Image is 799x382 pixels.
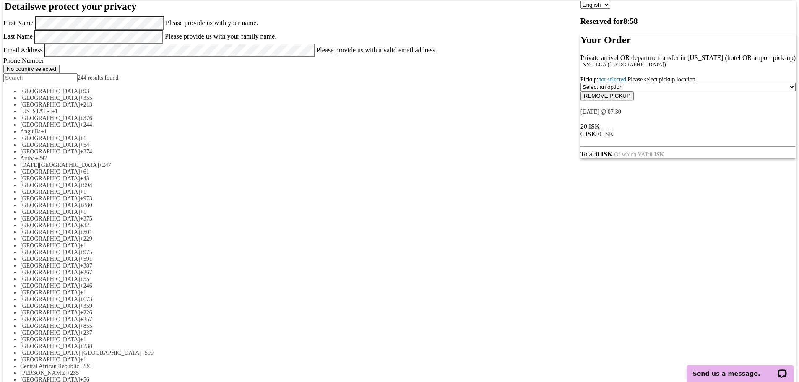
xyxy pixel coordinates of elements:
label: Email Address [3,46,43,53]
span: Pickup: [580,76,697,83]
span: [GEOGRAPHIC_DATA] [20,142,80,148]
span: +1 [80,242,86,249]
span: [DATE][GEOGRAPHIC_DATA] [20,162,99,168]
span: +247 [99,162,111,168]
label: First Name [3,19,34,26]
span: 2 person(s) [580,123,600,130]
span: 0 ISK [598,130,614,138]
span: +1 [52,108,58,114]
span: [GEOGRAPHIC_DATA] [GEOGRAPHIC_DATA] [20,350,141,356]
span: [GEOGRAPHIC_DATA] [20,209,80,215]
span: +1 [41,128,47,135]
span: Please provide us with your name. [166,19,258,26]
span: +387 [80,262,92,269]
span: [GEOGRAPHIC_DATA] [20,269,80,275]
span: [GEOGRAPHIC_DATA] [20,189,80,195]
strong: 8:58 [623,17,638,26]
span: +359 [80,303,92,309]
span: +246 [80,283,92,289]
span: +229 [80,236,92,242]
span: +673 [80,296,92,302]
span: [GEOGRAPHIC_DATA] [20,256,80,262]
span: 244 results found [78,75,118,81]
span: +975 [80,249,92,255]
input: REMOVE PICKUP [580,91,634,100]
span: Please provide us with your family name. [165,33,276,40]
strong: 0 ISK [596,151,613,158]
span: +237 [80,330,92,336]
span: +599 [141,350,154,356]
span: +501 [80,229,92,235]
span: +355 [80,95,92,101]
span: +374 [80,148,92,155]
span: Central African Republic [20,363,79,369]
span: Of which VAT: [614,151,664,158]
span: No country selected [7,66,56,72]
span: [GEOGRAPHIC_DATA] [20,135,80,141]
span: [GEOGRAPHIC_DATA] [20,115,80,121]
span: [GEOGRAPHIC_DATA] [20,175,80,182]
span: [GEOGRAPHIC_DATA] [20,202,80,208]
span: Please provide us with a valid email address. [316,46,437,53]
h2: Your Order [580,34,796,46]
span: +994 [80,182,92,188]
span: [GEOGRAPHIC_DATA] [20,330,80,336]
div: NYC-LGA ([GEOGRAPHIC_DATA]) [583,62,796,68]
span: [DATE] @ 07:30 [580,109,621,115]
label: Last Name [3,33,33,40]
span: Subtotal [598,130,614,138]
span: [GEOGRAPHIC_DATA] [20,303,80,309]
span: +238 [80,343,92,349]
span: Pickup price [580,130,596,138]
span: [GEOGRAPHIC_DATA] [20,276,80,282]
span: [GEOGRAPHIC_DATA] [20,296,80,302]
span: 0 ISK [580,130,596,138]
span: [GEOGRAPHIC_DATA] [20,309,80,316]
span: [GEOGRAPHIC_DATA] [20,169,80,175]
span: +973 [80,195,92,202]
strong: 0 ISK [650,151,664,158]
span: [GEOGRAPHIC_DATA] [20,101,80,108]
span: +226 [80,309,92,316]
span: [GEOGRAPHIC_DATA] [20,182,80,188]
span: +297 [35,155,47,161]
span: +54 [80,142,89,148]
span: +267 [80,269,92,275]
span: 0 ISK [584,123,600,130]
span: Aruba [20,155,35,161]
span: +1 [80,135,86,141]
span: +855 [80,323,92,329]
span: [GEOGRAPHIC_DATA] [20,148,80,155]
span: [GEOGRAPHIC_DATA] [20,316,80,322]
span: +55 [80,276,89,282]
span: Change pickup place [599,76,626,83]
span: [GEOGRAPHIC_DATA] [20,195,80,202]
span: +236 [79,363,91,369]
span: Please select pickup location. [628,76,697,83]
span: [GEOGRAPHIC_DATA] [20,216,80,222]
span: +32 [80,222,89,229]
span: Anguilla [20,128,41,135]
span: [GEOGRAPHIC_DATA] [20,88,80,94]
span: [GEOGRAPHIC_DATA] [20,122,80,128]
span: +1 [80,209,86,215]
span: [GEOGRAPHIC_DATA] [20,283,80,289]
span: +244 [80,122,92,128]
span: +1 [80,356,86,363]
span: [PERSON_NAME] [20,370,67,376]
h3: Reserved for [580,17,796,26]
iframe: LiveChat chat widget [681,356,799,382]
span: +257 [80,316,92,322]
span: [GEOGRAPHIC_DATA] [20,262,80,269]
span: +880 [80,202,92,208]
span: +1 [80,336,86,343]
span: [GEOGRAPHIC_DATA] [20,323,80,329]
span: we protect your privacy [34,1,137,12]
span: [GEOGRAPHIC_DATA] [20,95,80,101]
span: [GEOGRAPHIC_DATA] [20,249,80,255]
span: [GEOGRAPHIC_DATA] [20,289,80,296]
span: +93 [80,88,89,94]
span: +1 [80,189,86,195]
button: Selected country [3,65,60,73]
